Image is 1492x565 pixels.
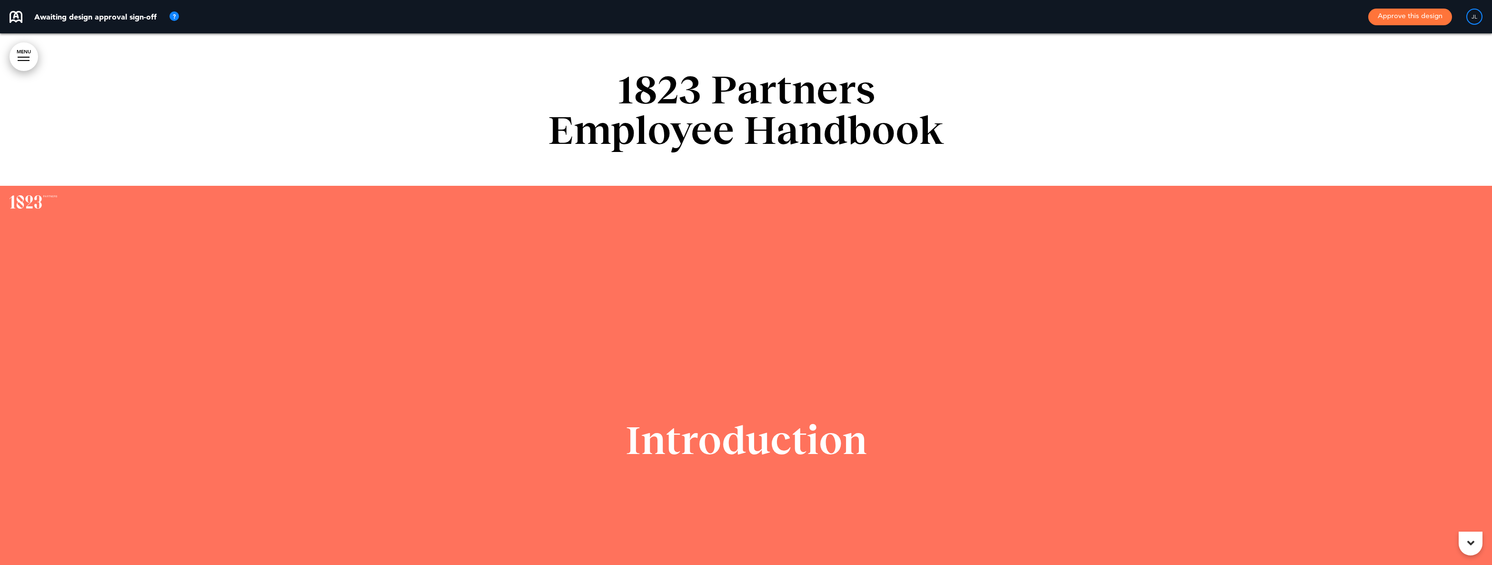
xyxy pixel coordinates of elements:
h1: 1823 Partners Employee Handbook [508,69,984,150]
div: JL [1466,9,1482,25]
img: airmason-logo [10,11,22,23]
a: MENU [10,42,38,71]
button: Approve this design [1368,9,1452,25]
img: tooltip_icon.svg [169,11,180,22]
span: Introduction [626,417,867,463]
p: Awaiting design approval sign-off [34,13,157,20]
